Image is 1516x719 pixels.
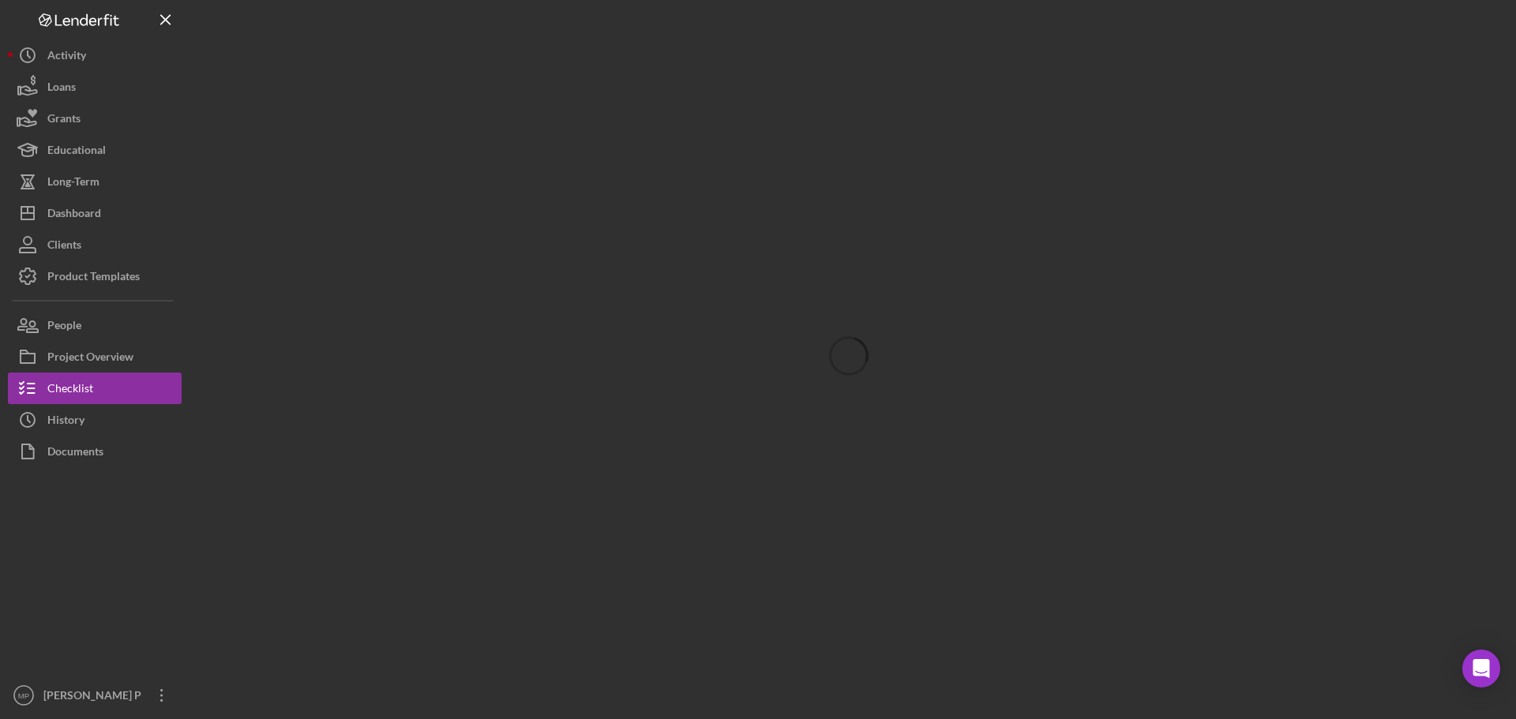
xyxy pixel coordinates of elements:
button: Clients [8,229,182,260]
button: Checklist [8,373,182,404]
div: Activity [47,39,86,75]
div: Long-Term [47,166,99,201]
div: Clients [47,229,81,264]
button: Grants [8,103,182,134]
div: Educational [47,134,106,170]
div: Checklist [47,373,93,408]
div: History [47,404,84,440]
div: [PERSON_NAME] P [39,680,142,715]
button: Educational [8,134,182,166]
button: Activity [8,39,182,71]
button: Long-Term [8,166,182,197]
button: Loans [8,71,182,103]
div: Grants [47,103,81,138]
button: Product Templates [8,260,182,292]
div: Documents [47,436,103,471]
div: Open Intercom Messenger [1462,650,1500,687]
div: Project Overview [47,341,133,376]
button: Documents [8,436,182,467]
button: People [8,309,182,341]
button: MP[PERSON_NAME] P [8,680,182,711]
div: Dashboard [47,197,101,233]
div: Loans [47,71,76,107]
text: MP [18,691,29,700]
button: History [8,404,182,436]
button: Project Overview [8,341,182,373]
div: People [47,309,81,345]
div: Product Templates [47,260,140,296]
button: Dashboard [8,197,182,229]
